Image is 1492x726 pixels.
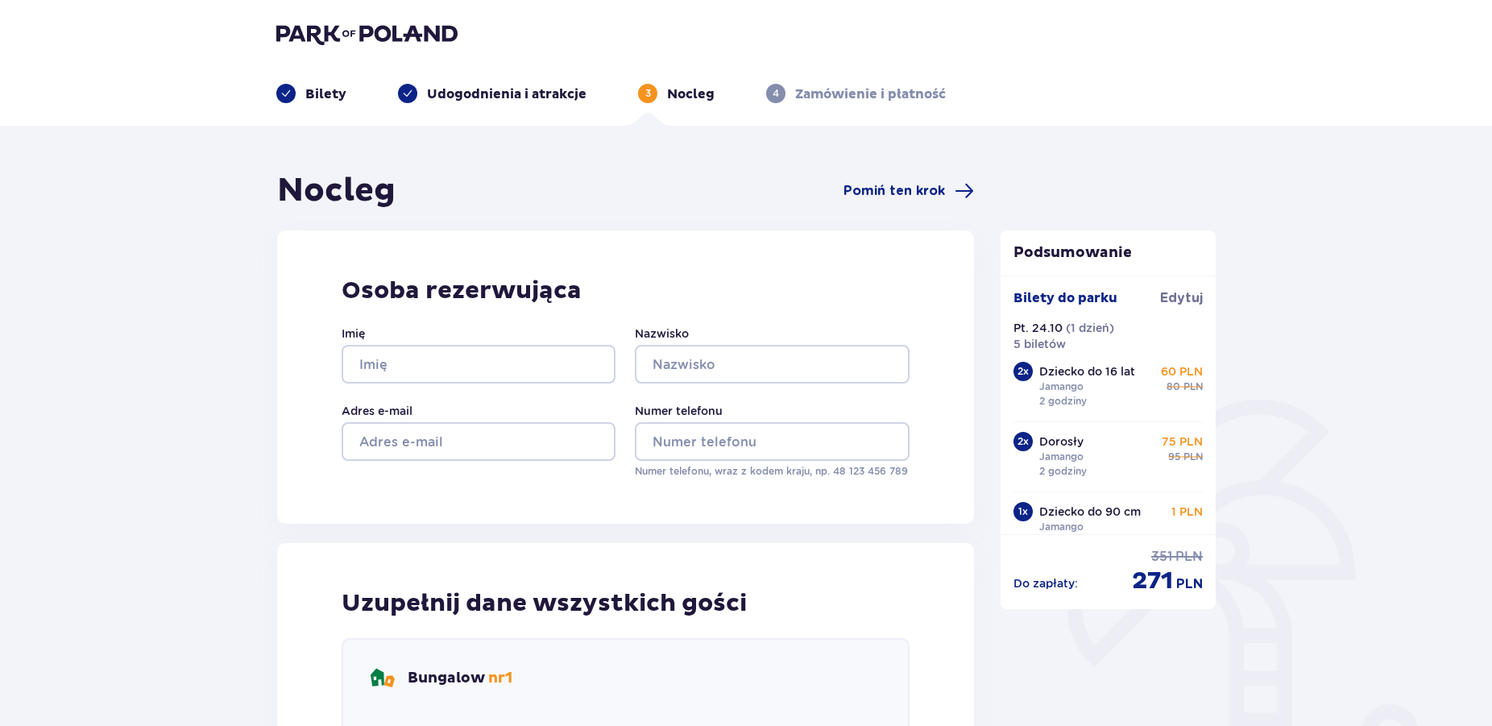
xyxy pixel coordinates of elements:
[635,403,723,419] label: Numer telefonu
[1183,450,1203,464] span: PLN
[1039,394,1087,409] p: 2 godziny
[1161,363,1203,380] p: 60 PLN
[1039,450,1084,464] p: Jamango
[638,84,715,103] div: 3Nocleg
[1039,520,1084,534] p: Jamango
[342,276,910,306] p: Osoba rezerwująca
[1013,362,1033,381] div: 2 x
[773,86,779,101] p: 4
[1039,434,1084,450] p: Dorosły
[645,86,651,101] p: 3
[1039,380,1084,394] p: Jamango
[1001,243,1216,263] p: Podsumowanie
[1183,380,1203,394] span: PLN
[1168,450,1180,464] span: 95
[1162,434,1203,450] p: 75 PLN
[342,422,615,461] input: Adres e-mail
[369,666,395,691] img: bungalows Icon
[398,84,586,103] div: Udogodnienia i atrakcje
[795,85,946,103] p: Zamówienie i płatność
[1066,320,1114,336] p: ( 1 dzień )
[1167,380,1180,394] span: 80
[1013,320,1063,336] p: Pt. 24.10
[1151,548,1172,566] span: 351
[635,345,909,384] input: Nazwisko
[1013,575,1078,591] p: Do zapłaty :
[1132,566,1173,596] span: 271
[342,345,615,384] input: Imię
[277,171,396,211] h1: Nocleg
[1176,575,1203,593] span: PLN
[1039,464,1087,479] p: 2 godziny
[342,403,412,419] label: Adres e-mail
[635,422,909,461] input: Numer telefonu
[342,588,747,619] p: Uzupełnij dane wszystkich gości
[843,182,945,200] span: Pomiń ten krok
[667,85,715,103] p: Nocleg
[1039,504,1141,520] p: Dziecko do 90 cm
[427,85,586,103] p: Udogodnienia i atrakcje
[1013,336,1066,352] p: 5 biletów
[1013,432,1033,451] div: 2 x
[276,84,346,103] div: Bilety
[342,326,365,342] label: Imię
[635,326,689,342] label: Nazwisko
[305,85,346,103] p: Bilety
[276,23,458,45] img: Park of Poland logo
[408,669,512,688] p: Bungalow
[1160,289,1203,307] span: Edytuj
[766,84,946,103] div: 4Zamówienie i płatność
[1013,289,1117,307] p: Bilety do parku
[1175,548,1203,566] span: PLN
[488,669,512,687] span: nr 1
[843,181,974,201] a: Pomiń ten krok
[635,464,909,479] p: Numer telefonu, wraz z kodem kraju, np. 48 ​123 ​456 ​789
[1039,363,1135,380] p: Dziecko do 16 lat
[1171,504,1203,520] p: 1 PLN
[1013,502,1033,521] div: 1 x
